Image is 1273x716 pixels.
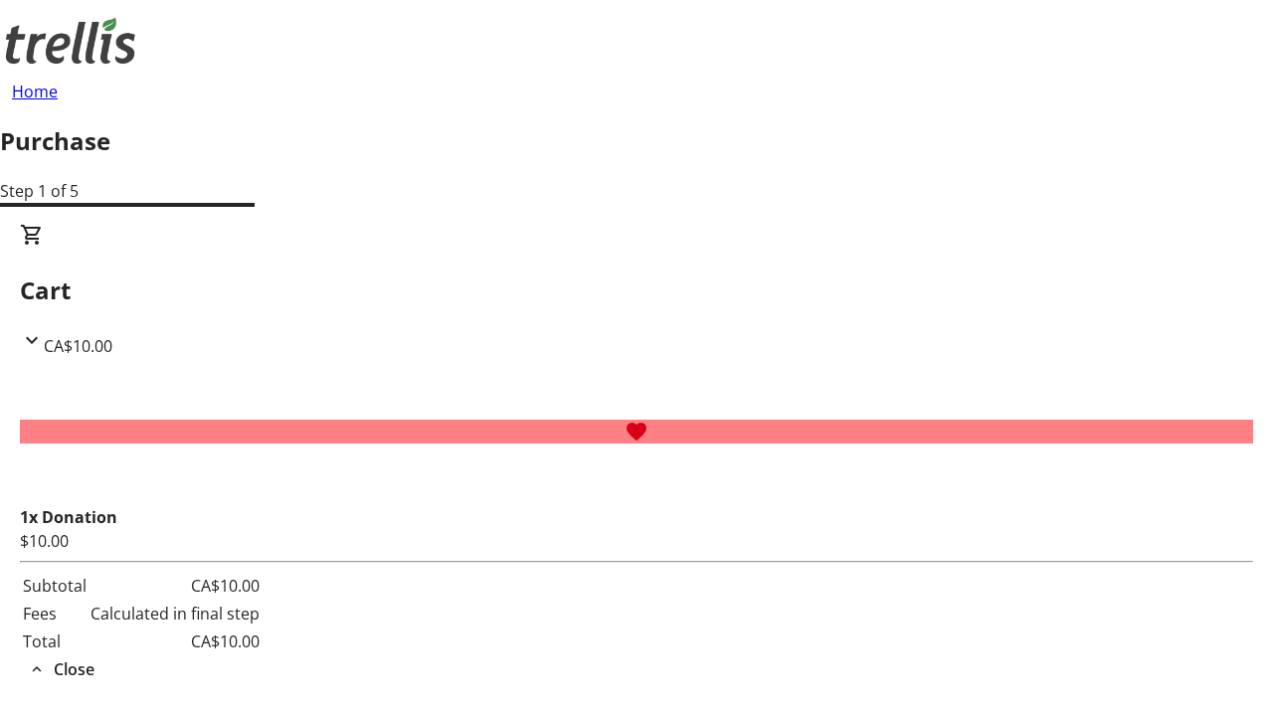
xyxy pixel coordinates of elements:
div: $10.00 [20,529,1253,553]
div: CartCA$10.00 [20,223,1253,358]
div: CartCA$10.00 [20,358,1253,682]
td: CA$10.00 [90,573,261,599]
button: Close [20,657,102,681]
td: Fees [22,601,88,626]
h2: Cart [20,272,1253,308]
span: CA$10.00 [44,335,112,357]
span: Close [54,657,94,681]
td: Total [22,628,88,654]
td: CA$10.00 [90,628,261,654]
td: Subtotal [22,573,88,599]
strong: 1x Donation [20,506,117,528]
td: Calculated in final step [90,601,261,626]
